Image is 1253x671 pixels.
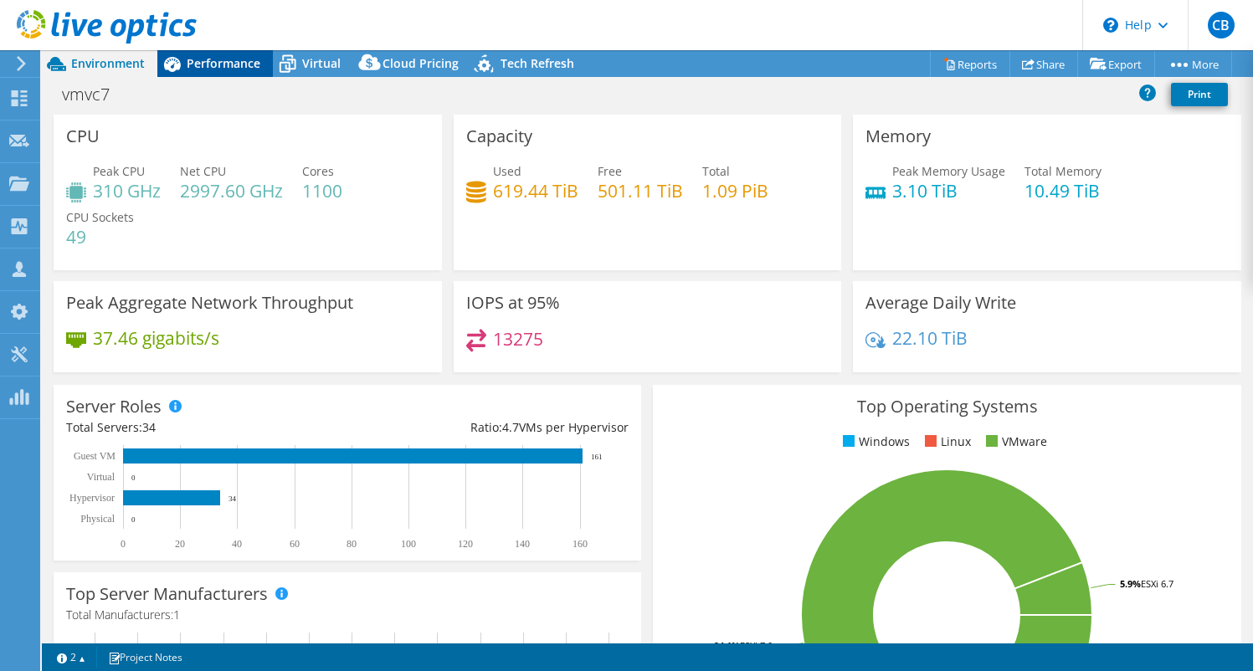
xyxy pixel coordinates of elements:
[921,433,971,451] li: Linux
[702,163,730,179] span: Total
[66,606,629,624] h4: Total Manufacturers:
[173,607,180,622] span: 1
[175,538,185,550] text: 20
[1171,83,1228,106] a: Print
[466,294,560,312] h3: IOPS at 95%
[892,163,1005,179] span: Peak Memory Usage
[229,494,237,503] text: 34
[598,163,622,179] span: Free
[493,163,521,179] span: Used
[839,433,910,451] li: Windows
[180,163,226,179] span: Net CPU
[515,538,530,550] text: 140
[66,585,268,603] h3: Top Server Manufacturers
[982,433,1047,451] li: VMware
[54,85,136,104] h1: vmvc7
[302,55,341,71] span: Virtual
[1154,51,1232,77] a: More
[180,182,283,200] h4: 2997.60 GHz
[66,127,100,146] h3: CPU
[232,538,242,550] text: 40
[71,55,145,71] span: Environment
[80,513,115,525] text: Physical
[892,329,968,347] h4: 22.10 TiB
[74,450,116,462] text: Guest VM
[69,492,115,504] text: Hypervisor
[401,538,416,550] text: 100
[87,471,116,483] text: Virtual
[66,209,134,225] span: CPU Sockets
[131,474,136,482] text: 0
[93,163,145,179] span: Peak CPU
[66,418,347,437] div: Total Servers:
[45,647,97,668] a: 2
[347,418,629,437] div: Ratio: VMs per Hypervisor
[66,294,353,312] h3: Peak Aggregate Network Throughput
[1208,12,1235,38] span: CB
[1024,182,1102,200] h4: 10.49 TiB
[665,397,1228,416] h3: Top Operating Systems
[302,163,334,179] span: Cores
[66,397,162,416] h3: Server Roles
[591,453,603,461] text: 161
[290,538,300,550] text: 60
[121,538,126,550] text: 0
[66,228,134,246] h4: 49
[1009,51,1078,77] a: Share
[131,515,136,524] text: 0
[740,639,773,652] tspan: ESXi 7.0
[702,182,768,200] h4: 1.09 PiB
[598,182,683,200] h4: 501.11 TiB
[93,182,161,200] h4: 310 GHz
[187,55,260,71] span: Performance
[501,55,574,71] span: Tech Refresh
[1103,18,1118,33] svg: \n
[502,419,519,435] span: 4.7
[1141,577,1173,590] tspan: ESXi 6.7
[865,127,931,146] h3: Memory
[93,329,219,347] h4: 37.46 gigabits/s
[347,538,357,550] text: 80
[714,639,740,652] tspan: 94.1%
[1024,163,1102,179] span: Total Memory
[573,538,588,550] text: 160
[930,51,1010,77] a: Reports
[302,182,342,200] h4: 1100
[142,419,156,435] span: 34
[493,330,543,348] h4: 13275
[1120,577,1141,590] tspan: 5.9%
[892,182,1005,200] h4: 3.10 TiB
[865,294,1016,312] h3: Average Daily Write
[383,55,459,71] span: Cloud Pricing
[466,127,532,146] h3: Capacity
[96,647,194,668] a: Project Notes
[1077,51,1155,77] a: Export
[493,182,578,200] h4: 619.44 TiB
[458,538,473,550] text: 120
